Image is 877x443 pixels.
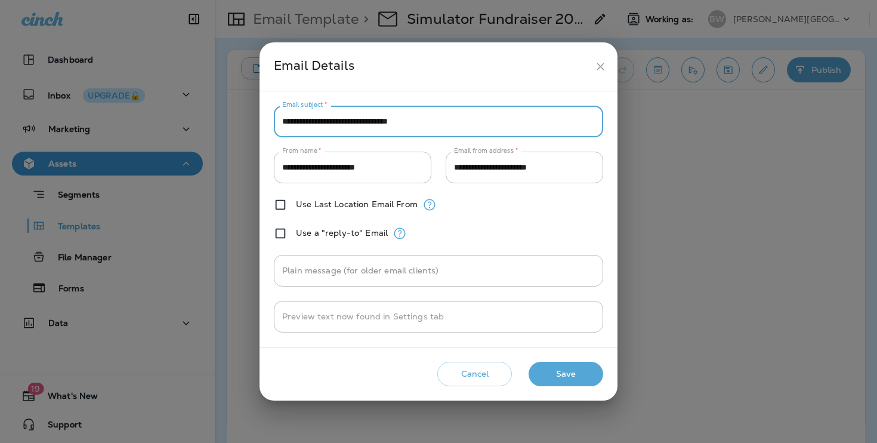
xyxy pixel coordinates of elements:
[282,100,328,109] label: Email subject
[589,56,612,78] button: close
[282,146,322,155] label: From name
[296,199,418,209] label: Use Last Location Email From
[529,362,603,386] button: Save
[296,228,388,238] label: Use a "reply-to" Email
[454,146,518,155] label: Email from address
[274,56,589,78] div: Email Details
[437,362,512,386] button: Cancel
